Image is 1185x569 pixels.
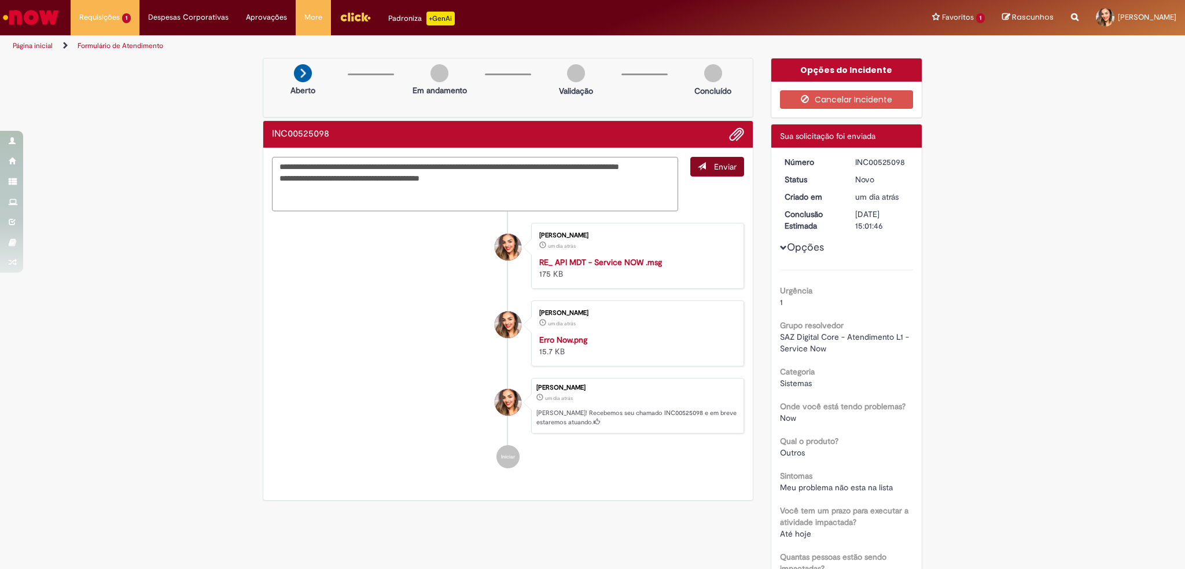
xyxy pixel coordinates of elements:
img: ServiceNow [1,6,61,29]
span: Despesas Corporativas [148,12,229,23]
div: Grazieli De Oliveira [495,389,521,416]
img: img-circle-grey.png [704,64,722,82]
span: Aprovações [246,12,287,23]
span: Outros [780,447,805,458]
span: SAZ Digital Core - Atendimento L1 - Service Now [780,332,911,354]
li: Grazieli De Oliveira [272,378,744,434]
b: Sintomas [780,471,812,481]
p: Concluído [694,85,731,97]
button: Enviar [690,157,744,177]
ul: Trilhas de página [9,35,781,57]
span: Sua solicitação foi enviada [780,131,875,141]
img: click_logo_yellow_360x200.png [340,8,371,25]
img: img-circle-grey.png [567,64,585,82]
dt: Status [776,174,847,185]
div: 175 KB [539,256,732,280]
span: Enviar [714,161,737,172]
b: Grupo resolvedor [780,320,844,331]
span: um dia atrás [548,243,576,249]
div: INC00525098 [855,156,909,168]
a: Erro Now.png [539,335,587,345]
span: 1 [122,13,131,23]
p: Validação [559,85,593,97]
div: [DATE] 15:01:46 [855,208,909,232]
a: RE_ API MDT - Service NOW .msg [539,257,662,267]
h2: INC00525098 Histórico de tíquete [272,129,329,140]
div: Padroniza [388,12,455,25]
div: Grazieli De Oliveira [495,234,521,260]
span: Sistemas [780,378,812,388]
a: Formulário de Atendimento [78,41,163,50]
a: Página inicial [13,41,53,50]
p: [PERSON_NAME]! Recebemos seu chamado INC00525098 e em breve estaremos atuando. [536,409,738,427]
div: 30/09/2025 13:01:46 [855,191,909,203]
div: [PERSON_NAME] [539,310,732,317]
span: Rascunhos [1012,12,1054,23]
img: img-circle-grey.png [430,64,448,82]
span: um dia atrás [545,395,573,402]
time: 30/09/2025 13:01:46 [855,192,899,202]
button: Cancelar Incidente [780,90,914,109]
p: Aberto [290,85,315,96]
b: Onde você está tendo problemas? [780,401,906,412]
div: Grazieli De Oliveira [495,311,521,338]
span: 1 [976,13,985,23]
b: Urgência [780,285,812,296]
b: Qual o produto? [780,436,838,446]
span: 1 [780,297,783,307]
dt: Conclusão Estimada [776,208,847,232]
dt: Criado em [776,191,847,203]
textarea: Digite sua mensagem aqui... [272,157,678,211]
b: Categoria [780,366,815,377]
span: Meu problema não esta na lista [780,482,893,493]
a: Rascunhos [1002,12,1054,23]
div: 15.7 KB [539,334,732,357]
div: [PERSON_NAME] [539,232,732,239]
ul: Histórico de tíquete [272,211,744,480]
span: Favoritos [942,12,974,23]
span: Now [780,413,796,423]
p: Em andamento [413,85,467,96]
img: arrow-next.png [294,64,312,82]
div: [PERSON_NAME] [536,384,738,391]
time: 30/09/2025 13:00:07 [548,320,576,327]
span: Até hoje [780,528,811,539]
span: [PERSON_NAME] [1118,12,1176,22]
p: +GenAi [426,12,455,25]
dt: Número [776,156,847,168]
span: um dia atrás [855,192,899,202]
div: Novo [855,174,909,185]
span: um dia atrás [548,320,576,327]
div: Opções do Incidente [771,58,922,82]
time: 30/09/2025 13:01:46 [545,395,573,402]
span: Requisições [79,12,120,23]
b: Você tem um prazo para executar a atividade impactada? [780,505,908,527]
span: More [304,12,322,23]
button: Adicionar anexos [729,127,744,142]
